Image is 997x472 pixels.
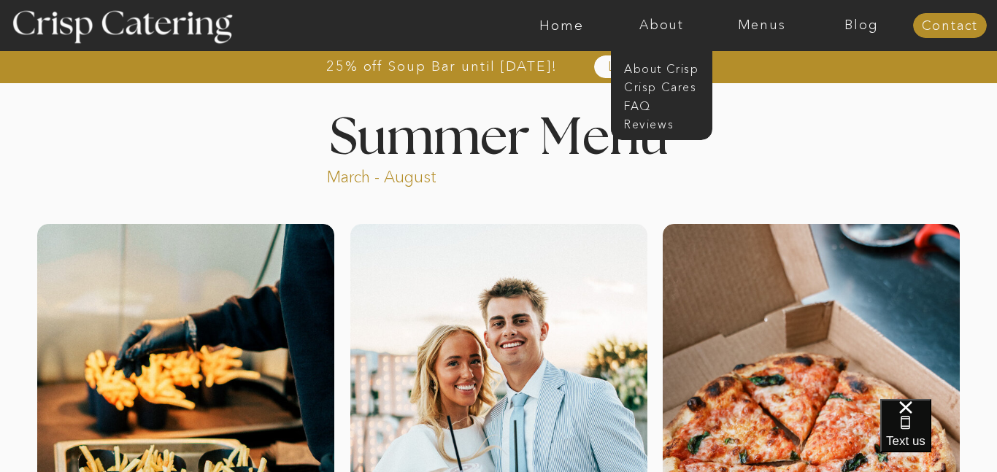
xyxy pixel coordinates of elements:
[712,18,812,33] a: Menus
[296,113,701,156] h1: Summer Menu
[327,166,528,183] p: March - August
[512,18,612,33] a: Home
[624,116,697,130] a: Reviews
[624,98,697,112] a: faq
[913,19,987,34] a: Contact
[274,59,610,74] a: 25% off Soup Bar until [DATE]!
[612,18,712,33] a: About
[624,61,708,74] a: About Crisp
[624,79,708,93] a: Crisp Cares
[574,60,723,74] a: Learn More
[812,18,912,33] a: Blog
[880,399,997,472] iframe: podium webchat widget bubble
